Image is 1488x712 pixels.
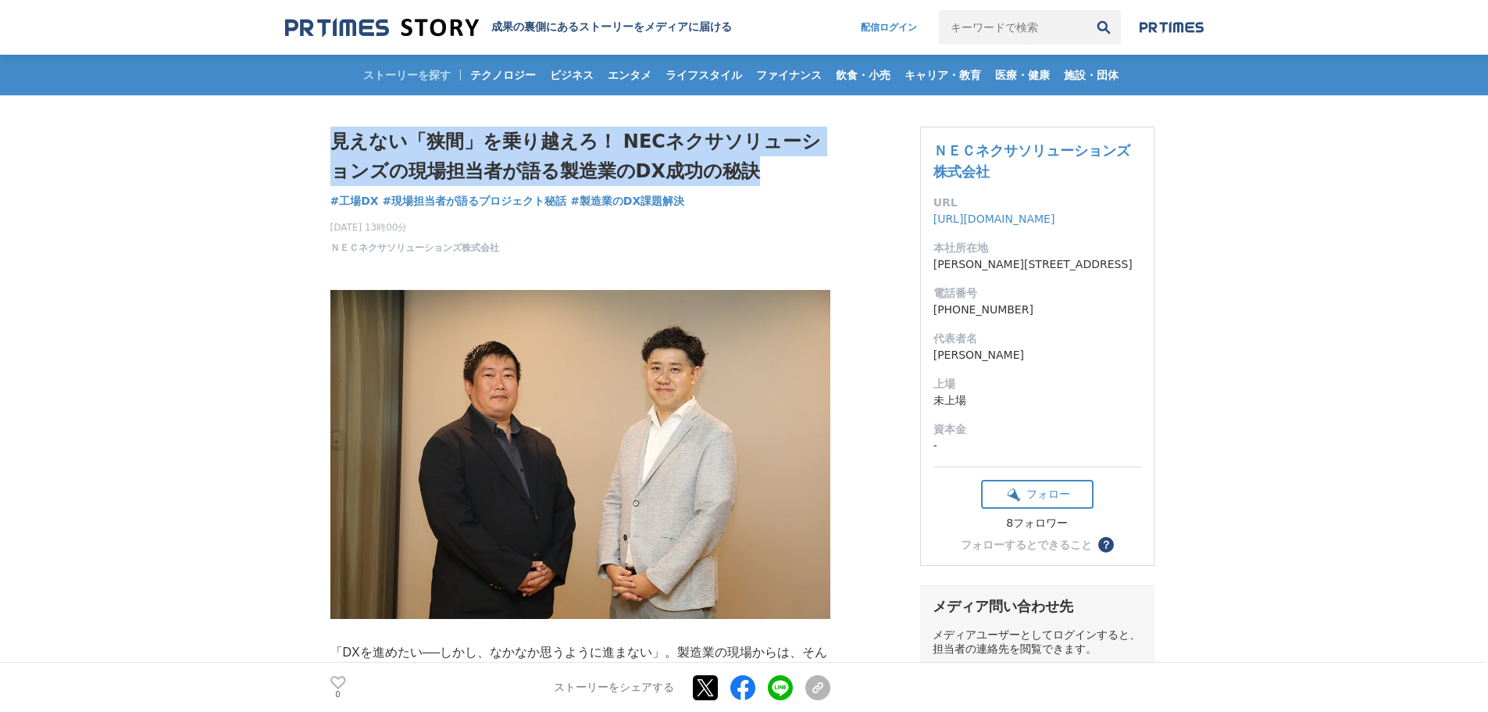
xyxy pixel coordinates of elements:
[1087,10,1121,45] button: 検索
[1101,539,1112,550] span: ？
[750,68,828,82] span: ファイナンス
[1140,21,1204,34] img: prtimes
[933,438,1141,454] dd: -
[491,20,732,34] h2: 成果の裏側にあるストーリーをメディアに届ける
[383,194,567,208] span: #現場担当者が語るプロジェクト秘話
[898,68,987,82] span: キャリア・教育
[285,17,479,38] img: 成果の裏側にあるストーリーをメディアに届ける
[330,290,830,620] img: thumbnail_5700cf00-8eb4-11f0-88ab-b105e41eaf17.jpg
[933,195,1141,211] dt: URL
[544,68,600,82] span: ビジネス
[933,213,1055,225] a: [URL][DOMAIN_NAME]
[933,628,1142,657] div: メディアユーザーとしてログインすると、担当者の連絡先を閲覧できます。
[933,347,1141,363] dd: [PERSON_NAME]
[933,302,1141,318] dd: [PHONE_NUMBER]
[330,194,379,208] span: #工場DX
[845,10,933,45] a: 配信ログイン
[989,55,1056,95] a: 医療・健康
[659,68,748,82] span: ライフスタイル
[933,376,1141,392] dt: 上場
[554,681,674,695] p: ストーリーをシェアする
[1058,55,1125,95] a: 施設・団体
[383,193,567,209] a: #現場担当者が語るプロジェクト秘話
[601,68,658,82] span: エンタメ
[989,68,1056,82] span: 医療・健康
[939,10,1087,45] input: キーワードで検索
[898,55,987,95] a: キャリア・教育
[933,392,1141,409] dd: 未上場
[981,517,1094,531] div: 8フォロワー
[933,597,1142,616] div: メディア問い合わせ先
[570,193,684,209] a: #製造業のDX課題解決
[933,240,1141,256] dt: 本社所在地
[961,539,1092,550] div: フォローするとできること
[330,193,379,209] a: #工場DX
[544,55,600,95] a: ビジネス
[933,142,1130,180] a: ＮＥＣネクサソリューションズ株式会社
[750,55,828,95] a: ファイナンス
[330,691,346,699] p: 0
[1098,537,1114,553] button: ？
[981,480,1094,509] button: フォロー
[659,55,748,95] a: ライフスタイル
[601,55,658,95] a: エンタメ
[285,17,732,38] a: 成果の裏側にあるストーリーをメディアに届ける 成果の裏側にあるストーリーをメディアに届ける
[330,642,830,687] p: 「DXを進めたい──しかし、なかなか思うように進まない」。製造業の現場からは、そんな切実な声が多く聞かれます。
[933,256,1141,273] dd: [PERSON_NAME][STREET_ADDRESS]
[933,285,1141,302] dt: 電話番号
[1058,68,1125,82] span: 施設・団体
[464,55,542,95] a: テクノロジー
[933,421,1141,438] dt: 資本金
[330,241,499,255] a: ＮＥＣネクサソリューションズ株式会社
[933,331,1141,347] dt: 代表者名
[330,220,499,234] span: [DATE] 13時00分
[330,127,830,187] h1: 見えない「狭間」を乗り越えろ！ NECネクサソリューションズの現場担当者が語る製造業のDX成功の秘訣
[830,68,897,82] span: 飲食・小売
[464,68,542,82] span: テクノロジー
[830,55,897,95] a: 飲食・小売
[570,194,684,208] span: #製造業のDX課題解決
